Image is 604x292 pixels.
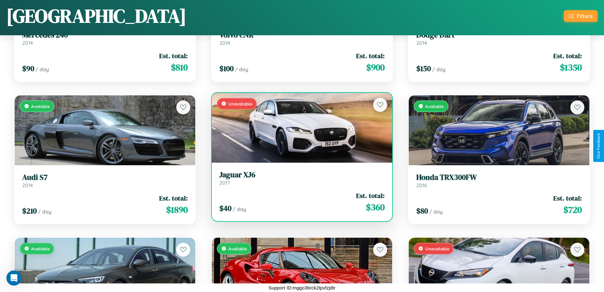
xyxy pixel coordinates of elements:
[159,51,188,60] span: Est. total:
[166,203,188,216] span: $ 1890
[577,13,593,19] div: Filters
[416,206,428,216] span: $ 80
[228,101,252,106] span: Unavailable
[596,133,601,159] div: Give Feedback
[235,66,248,72] span: / day
[416,40,427,46] span: 2014
[416,182,427,188] span: 2016
[563,203,582,216] span: $ 720
[22,63,34,74] span: $ 90
[219,170,385,186] a: Jaguar XJ62017
[219,63,234,74] span: $ 100
[22,31,188,46] a: Mercedes 2402014
[22,182,33,188] span: 2014
[416,31,582,46] a: Dodge Dart2014
[22,173,188,188] a: Audi S72014
[22,206,37,216] span: $ 210
[31,246,50,251] span: Available
[269,283,335,292] p: Support ID: mggo3brck2tpvfzjdtr
[233,206,246,212] span: / day
[219,31,385,40] h3: Volvo CNR
[416,63,431,74] span: $ 150
[219,203,231,214] span: $ 40
[356,51,385,60] span: Est. total:
[366,61,385,74] span: $ 900
[425,246,449,251] span: Unavailable
[560,61,582,74] span: $ 1350
[219,31,385,46] a: Volvo CNR2014
[22,173,188,182] h3: Audi S7
[22,31,188,40] h3: Mercedes 240
[219,180,230,186] span: 2017
[31,104,50,109] span: Available
[416,31,582,40] h3: Dodge Dart
[432,66,445,72] span: / day
[429,208,443,215] span: / day
[171,61,188,74] span: $ 810
[22,40,33,46] span: 2014
[38,208,51,215] span: / day
[6,270,22,286] iframe: Intercom live chat
[36,66,49,72] span: / day
[425,104,444,109] span: Available
[416,173,582,188] a: Honda TRX300FW2016
[416,173,582,182] h3: Honda TRX300FW
[219,170,385,180] h3: Jaguar XJ6
[553,194,582,203] span: Est. total:
[159,194,188,203] span: Est. total:
[553,51,582,60] span: Est. total:
[219,40,230,46] span: 2014
[366,201,385,214] span: $ 360
[228,246,247,251] span: Available
[356,191,385,200] span: Est. total:
[6,3,186,29] h1: [GEOGRAPHIC_DATA]
[564,10,598,22] button: Filters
